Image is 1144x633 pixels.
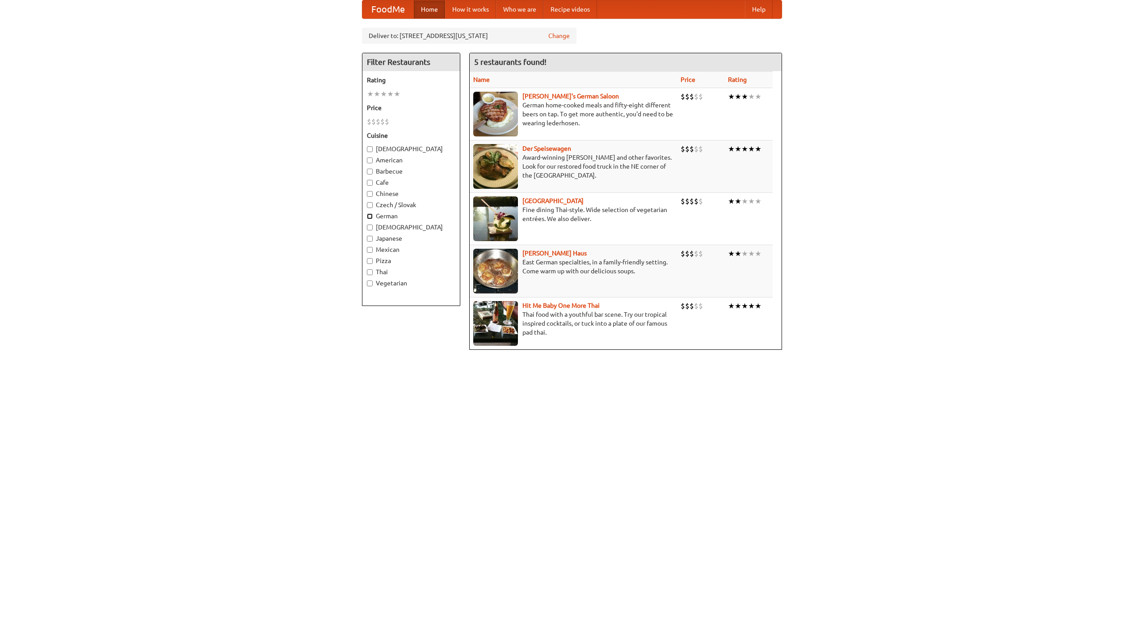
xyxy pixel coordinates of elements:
li: $ [690,301,694,311]
h5: Price [367,103,455,112]
li: ★ [735,249,741,259]
ng-pluralize: 5 restaurants found! [474,58,547,66]
label: American [367,156,455,165]
a: [GEOGRAPHIC_DATA] [522,197,584,204]
li: $ [694,249,698,259]
label: Barbecue [367,167,455,176]
li: ★ [755,249,761,259]
li: ★ [748,92,755,102]
li: $ [376,117,380,127]
li: $ [698,301,703,311]
div: Deliver to: [STREET_ADDRESS][US_STATE] [362,28,576,44]
li: ★ [741,92,748,102]
li: ★ [735,301,741,311]
a: Who we are [496,0,543,18]
li: $ [694,92,698,102]
label: [DEMOGRAPHIC_DATA] [367,144,455,153]
li: $ [685,249,690,259]
label: Thai [367,268,455,276]
input: Barbecue [367,169,373,174]
li: $ [685,196,690,206]
li: ★ [374,89,380,99]
input: Pizza [367,258,373,264]
li: ★ [728,301,735,311]
label: Cafe [367,178,455,187]
li: $ [690,196,694,206]
a: Recipe videos [543,0,597,18]
li: $ [681,144,685,154]
p: Award-winning [PERSON_NAME] and other favorites. Look for our restored food truck in the NE corne... [473,153,673,180]
img: esthers.jpg [473,92,518,136]
p: Thai food with a youthful bar scene. Try our tropical inspired cocktails, or tuck into a plate of... [473,310,673,337]
a: [PERSON_NAME]'s German Saloon [522,93,619,100]
li: ★ [728,92,735,102]
label: Japanese [367,234,455,243]
a: How it works [445,0,496,18]
li: $ [371,117,376,127]
h4: Filter Restaurants [362,53,460,71]
li: $ [694,301,698,311]
input: German [367,213,373,219]
li: ★ [748,144,755,154]
li: ★ [735,92,741,102]
li: ★ [735,144,741,154]
li: ★ [741,249,748,259]
li: ★ [380,89,387,99]
li: ★ [735,196,741,206]
li: ★ [394,89,400,99]
li: ★ [367,89,374,99]
li: ★ [755,196,761,206]
a: FoodMe [362,0,414,18]
li: ★ [748,196,755,206]
li: ★ [748,301,755,311]
input: Czech / Slovak [367,202,373,208]
img: babythai.jpg [473,301,518,346]
label: Pizza [367,256,455,265]
li: $ [681,196,685,206]
b: Hit Me Baby One More Thai [522,302,600,309]
li: $ [690,144,694,154]
input: Thai [367,269,373,275]
input: Vegetarian [367,280,373,286]
input: Cafe [367,180,373,186]
a: Help [745,0,773,18]
a: [PERSON_NAME] Haus [522,250,587,257]
li: $ [685,144,690,154]
a: Der Speisewagen [522,145,571,152]
li: $ [690,249,694,259]
li: ★ [728,196,735,206]
label: [DEMOGRAPHIC_DATA] [367,223,455,232]
label: Chinese [367,189,455,198]
li: $ [367,117,371,127]
a: Home [414,0,445,18]
img: satay.jpg [473,196,518,241]
li: ★ [741,196,748,206]
input: Japanese [367,236,373,242]
li: $ [681,301,685,311]
li: $ [380,117,385,127]
label: Czech / Slovak [367,200,455,209]
h5: Cuisine [367,131,455,140]
li: $ [690,92,694,102]
li: $ [685,92,690,102]
p: German home-cooked meals and fifty-eight different beers on tap. To get more authentic, you'd nee... [473,101,673,127]
li: $ [694,144,698,154]
a: Change [548,31,570,40]
a: Name [473,76,490,83]
p: East German specialties, in a family-friendly setting. Come warm up with our delicious soups. [473,258,673,276]
li: $ [694,196,698,206]
li: ★ [755,301,761,311]
li: $ [385,117,389,127]
input: American [367,157,373,163]
label: German [367,212,455,221]
img: speisewagen.jpg [473,144,518,189]
li: $ [698,249,703,259]
input: [DEMOGRAPHIC_DATA] [367,225,373,230]
label: Vegetarian [367,279,455,288]
li: ★ [741,144,748,154]
li: $ [698,92,703,102]
h5: Rating [367,76,455,85]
